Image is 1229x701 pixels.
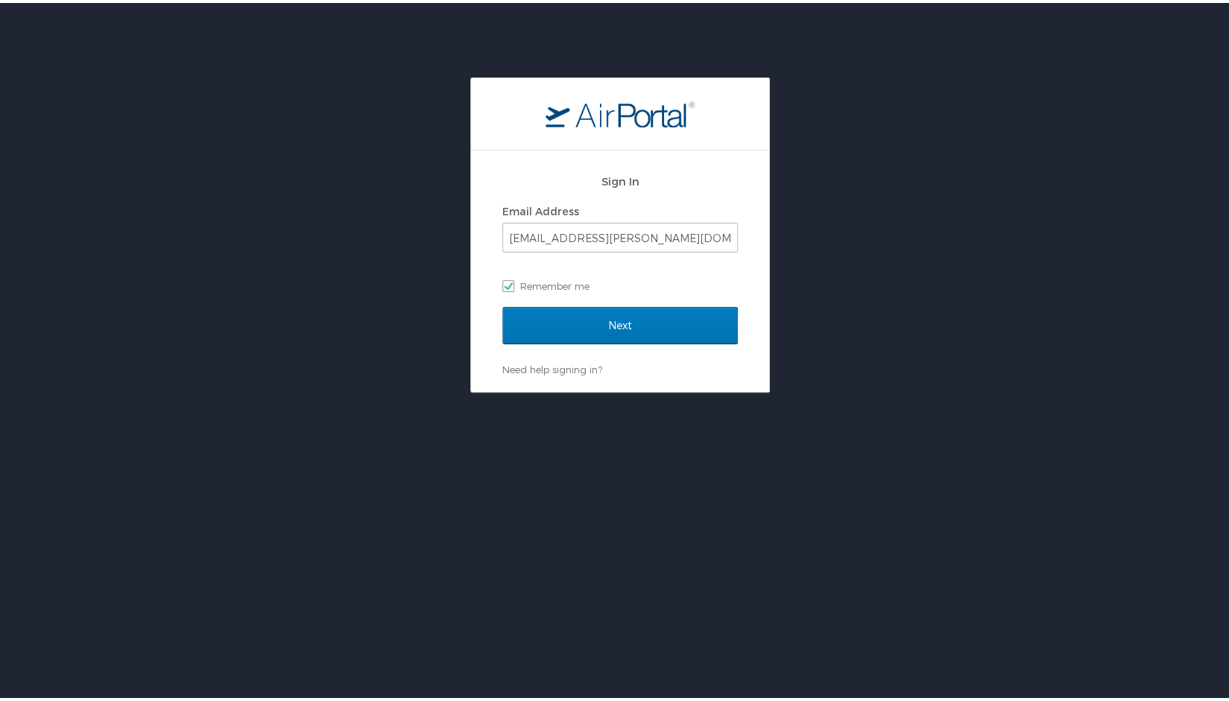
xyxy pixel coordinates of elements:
[502,170,738,187] h2: Sign In
[546,98,695,124] img: logo
[502,202,579,215] label: Email Address
[502,304,738,341] input: Next
[502,272,738,294] label: Remember me
[502,361,602,372] a: Need help signing in?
